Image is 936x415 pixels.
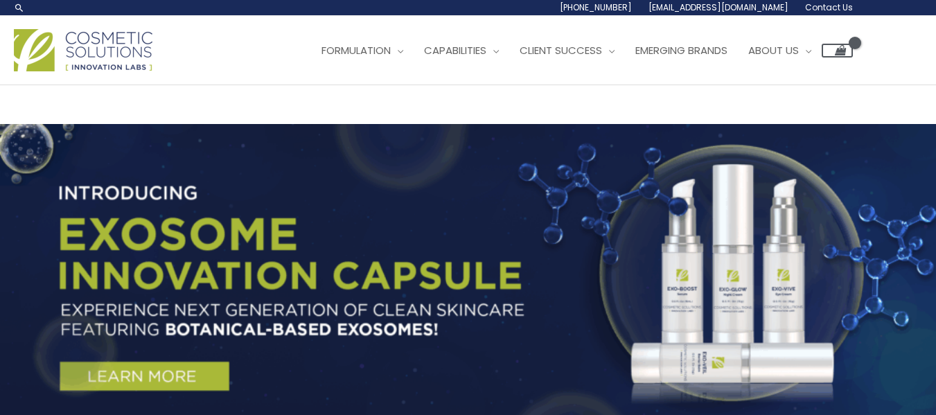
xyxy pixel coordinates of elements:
span: [PHONE_NUMBER] [560,1,632,13]
span: About Us [748,43,799,58]
nav: Site Navigation [301,30,853,71]
span: Emerging Brands [635,43,727,58]
a: Emerging Brands [625,30,738,71]
a: View Shopping Cart, empty [822,44,853,58]
img: Cosmetic Solutions Logo [14,29,152,71]
span: Contact Us [805,1,853,13]
span: [EMAIL_ADDRESS][DOMAIN_NAME] [648,1,788,13]
a: Capabilities [414,30,509,71]
span: Client Success [520,43,602,58]
a: Search icon link [14,2,25,13]
a: Formulation [311,30,414,71]
a: About Us [738,30,822,71]
span: Capabilities [424,43,486,58]
a: Client Success [509,30,625,71]
span: Formulation [321,43,391,58]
